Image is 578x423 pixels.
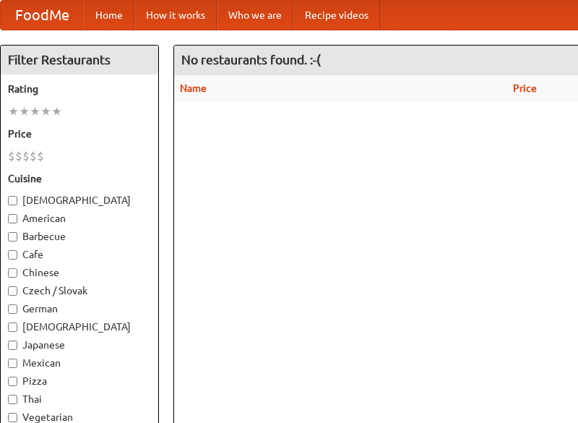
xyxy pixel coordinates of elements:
li: ★ [40,103,51,119]
ng-pluralize: No restaurants found. :-( [181,53,321,67]
a: Price [513,82,537,94]
label: American [8,211,151,226]
a: Home [84,1,134,30]
a: How it works [134,1,217,30]
label: Barbecue [8,229,151,244]
label: Chinese [8,265,151,280]
label: Thai [8,392,151,406]
li: $ [37,148,44,164]
a: FoodMe [1,1,84,30]
li: ★ [8,103,19,119]
li: ★ [51,103,62,119]
input: Mexican [8,359,17,368]
input: Chinese [8,268,17,278]
label: Czech / Slovak [8,283,151,298]
input: Cafe [8,250,17,260]
label: German [8,302,151,316]
a: Who we are [217,1,293,30]
input: German [8,304,17,314]
input: Vegetarian [8,413,17,422]
a: Recipe videos [293,1,380,30]
input: [DEMOGRAPHIC_DATA] [8,196,17,205]
input: American [8,214,17,223]
label: Mexican [8,356,151,370]
input: Japanese [8,341,17,350]
input: Thai [8,395,17,404]
li: $ [15,148,22,164]
h4: Filter Restaurants [1,46,158,74]
li: $ [30,148,37,164]
input: Barbecue [8,232,17,242]
label: Pizza [8,374,151,388]
li: ★ [19,103,30,119]
label: [DEMOGRAPHIC_DATA] [8,320,151,334]
input: Czech / Slovak [8,286,17,296]
li: $ [22,148,30,164]
input: [DEMOGRAPHIC_DATA] [8,322,17,332]
label: Cafe [8,247,151,262]
label: [DEMOGRAPHIC_DATA] [8,193,151,208]
a: Name [180,82,207,94]
h5: Cuisine [8,171,151,186]
input: Pizza [8,377,17,386]
label: Japanese [8,338,151,352]
h5: Rating [8,82,151,96]
li: ★ [30,103,40,119]
h5: Price [8,127,151,141]
li: $ [8,148,15,164]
